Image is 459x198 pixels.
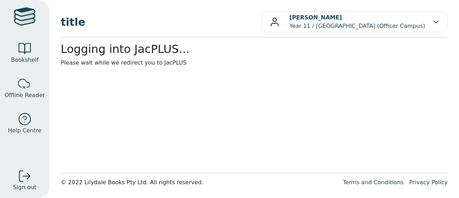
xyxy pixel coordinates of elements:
[11,56,38,64] span: Bookshelf
[261,11,448,32] button: [PERSON_NAME]Year 11 / [GEOGRAPHIC_DATA] (Officer Campus)
[343,179,404,186] a: Terms and Conditions
[409,179,448,186] a: Privacy Policy
[290,14,342,21] b: [PERSON_NAME]
[13,183,36,192] span: Sign out
[290,13,425,30] p: Year 11 / [GEOGRAPHIC_DATA] (Officer Campus)
[5,91,45,100] span: Offline Reader
[61,14,261,30] span: title
[61,59,448,67] p: Please wait while we redirect you to JacPLUS
[61,178,337,187] div: © 2022 Lilydale Books Pty Ltd. All rights reserved.
[8,126,41,135] span: Help Centre
[61,42,448,56] h2: Logging into JacPLUS...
